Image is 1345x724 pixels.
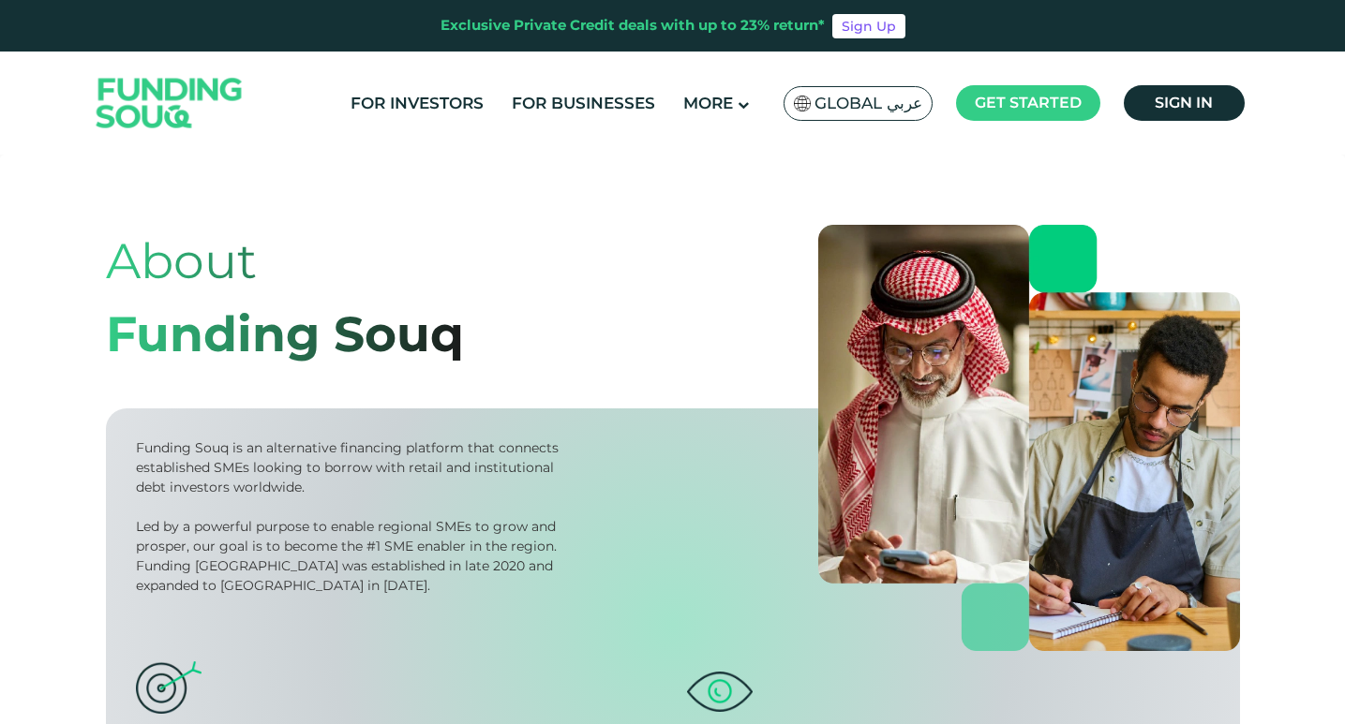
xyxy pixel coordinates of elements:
div: Led by a powerful purpose to enable regional SMEs to grow and prosper, our goal is to become the ... [136,517,565,596]
a: For Businesses [507,88,660,119]
a: For Investors [346,88,488,119]
span: Sign in [1155,94,1213,111]
div: Funding Souq [106,298,464,371]
img: Logo [78,56,262,151]
img: vision [687,672,753,711]
div: Exclusive Private Credit deals with up to 23% return* [441,15,825,37]
img: about-us-banner [818,225,1240,651]
a: Sign Up [832,14,905,38]
span: Global عربي [814,93,922,114]
img: SA Flag [794,96,811,111]
div: Funding Souq is an alternative financing platform that connects established SMEs looking to borro... [136,438,565,497]
img: mission [136,661,202,714]
a: Sign in [1124,85,1245,121]
div: About [106,225,464,298]
span: Get started [975,94,1082,111]
span: More [683,94,733,112]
